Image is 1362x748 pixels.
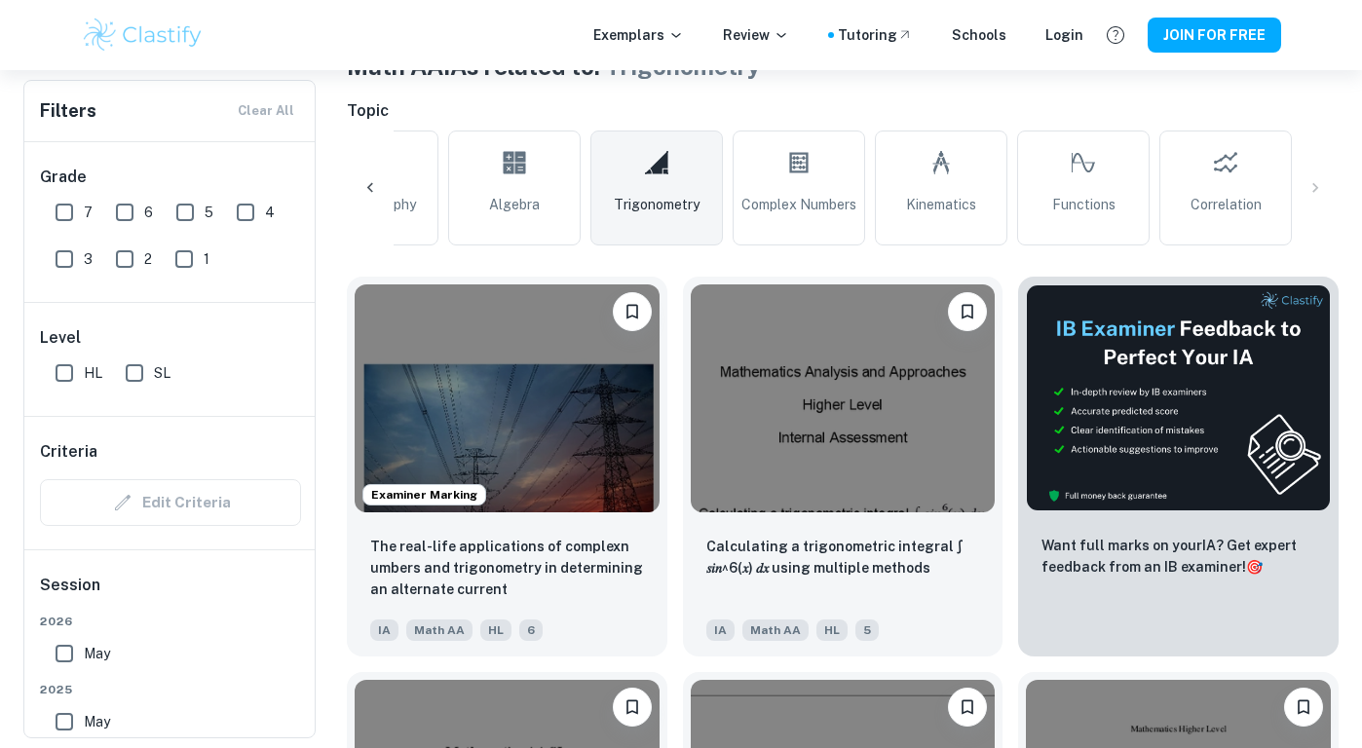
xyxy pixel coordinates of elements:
[84,643,110,664] span: May
[154,362,170,384] span: SL
[1045,24,1083,46] a: Login
[614,194,700,215] span: Trigonometry
[593,24,684,46] p: Exemplars
[613,292,652,331] button: Please log in to bookmark exemplars
[855,619,879,641] span: 5
[265,202,275,223] span: 4
[84,248,93,270] span: 3
[370,536,644,600] p: The real-life applications of complexn umbers and trigonometry in determining an alternate current
[489,194,540,215] span: Algebra
[1026,284,1331,511] img: Thumbnail
[906,194,976,215] span: Kinematics
[1052,194,1116,215] span: Functions
[1148,18,1281,53] button: JOIN FOR FREE
[1041,535,1315,578] p: Want full marks on your IA ? Get expert feedback from an IB examiner!
[204,248,209,270] span: 1
[613,688,652,727] button: Please log in to bookmark exemplars
[838,24,913,46] a: Tutoring
[741,194,856,215] span: Complex Numbers
[347,277,667,656] a: Examiner MarkingPlease log in to bookmark exemplarsThe real-life applications of complexn umbers ...
[40,613,301,630] span: 2026
[519,619,543,641] span: 6
[84,362,102,384] span: HL
[370,619,398,641] span: IA
[706,619,735,641] span: IA
[355,284,660,512] img: Math AA IA example thumbnail: The real-life applications of complexn u
[363,486,485,504] span: Examiner Marking
[406,619,473,641] span: Math AA
[84,202,93,223] span: 7
[40,479,301,526] div: Criteria filters are unavailable when searching by topic
[480,619,511,641] span: HL
[1018,277,1339,656] a: ThumbnailWant full marks on yourIA? Get expert feedback from an IB examiner!
[706,536,980,579] p: Calculating a trigonometric integral ∫ 𝑠𝑖𝑛^6(𝑥) 𝑑𝑥 using multiple methods
[40,574,301,613] h6: Session
[683,277,1003,656] a: Please log in to bookmark exemplarsCalculating a trigonometric integral ∫ 𝑠𝑖𝑛^6(𝑥) 𝑑𝑥 using multi...
[84,711,110,732] span: May
[1191,194,1262,215] span: Correlation
[742,619,809,641] span: Math AA
[205,202,213,223] span: 5
[1284,688,1323,727] button: Please log in to bookmark exemplars
[81,16,205,55] img: Clastify logo
[40,681,301,698] span: 2025
[948,292,987,331] button: Please log in to bookmark exemplars
[329,194,416,215] span: Cryptography
[1246,559,1263,575] span: 🎯
[40,97,96,125] h6: Filters
[1099,19,1132,52] button: Help and Feedback
[691,284,996,512] img: Math AA IA example thumbnail: Calculating a trigonometric integral ∫ �
[144,202,153,223] span: 6
[948,688,987,727] button: Please log in to bookmark exemplars
[40,440,97,464] h6: Criteria
[40,326,301,350] h6: Level
[952,24,1006,46] a: Schools
[347,99,1339,123] h6: Topic
[723,24,789,46] p: Review
[40,166,301,189] h6: Grade
[816,619,848,641] span: HL
[144,248,152,270] span: 2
